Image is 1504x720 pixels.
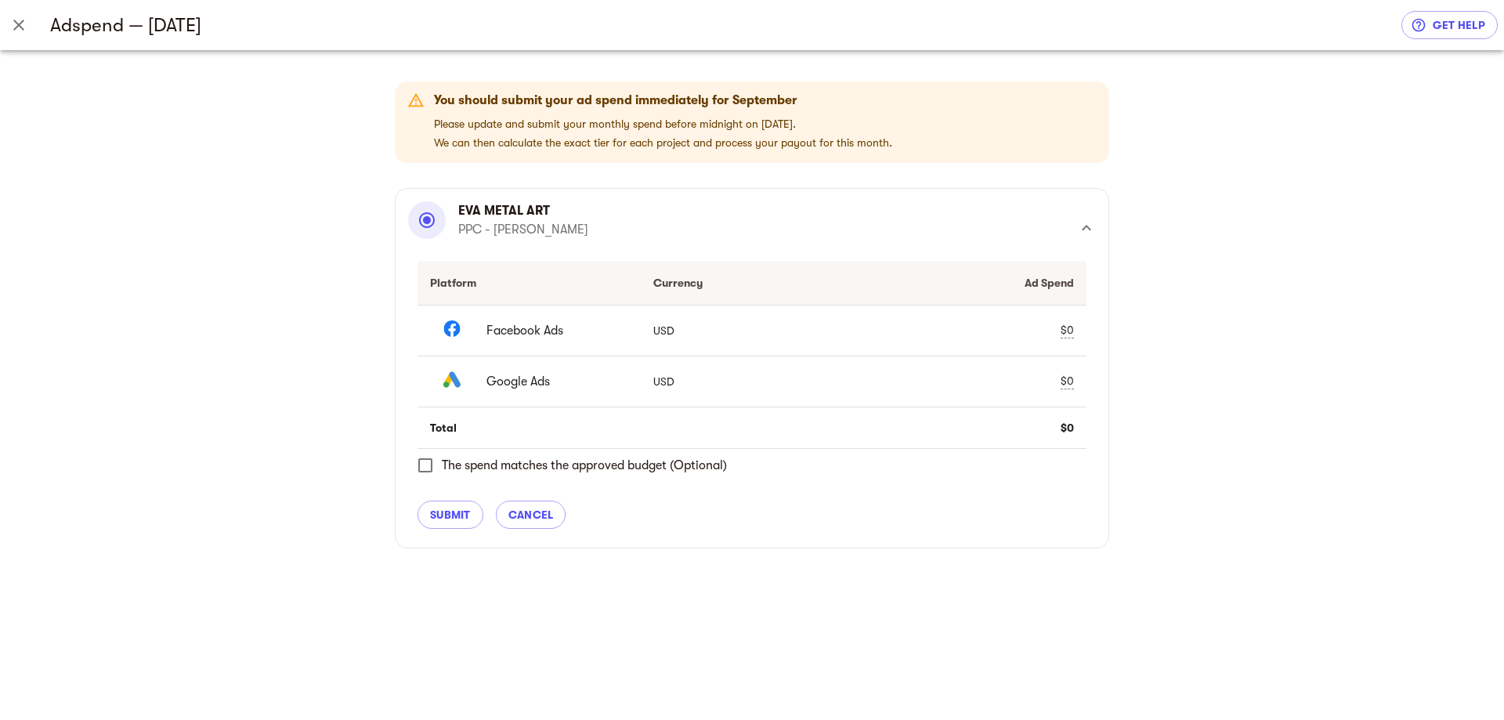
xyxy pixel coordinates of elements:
[641,305,864,356] td: USD
[418,501,483,529] button: submit
[486,321,616,340] span: Facebook Ads
[434,86,892,158] div: Please update and submit your monthly spend before midnight on [DATE]. We can then calculate the ...
[408,201,1096,255] div: Eva Metal ArtPPC - [PERSON_NAME]
[486,372,616,391] span: Google Ads
[1401,11,1498,39] a: get help
[458,220,588,239] p: PPC - [PERSON_NAME]
[430,505,471,524] span: submit
[434,91,892,110] div: You should submit your ad spend immediately for September
[1061,373,1074,389] div: $0
[418,407,641,449] td: Total
[876,273,1074,292] div: Ad Spend
[1414,16,1485,34] span: get help
[863,407,1086,449] td: $0
[430,273,628,292] div: Platform
[1061,322,1074,338] div: $0
[641,356,864,407] td: USD
[508,505,554,524] span: cancel
[496,501,566,529] button: cancel
[458,201,588,220] p: Eva Metal Art
[653,273,851,292] div: Currency
[50,13,1401,38] h5: Adspend — [DATE]
[442,456,727,475] span: The spend matches the approved budget (Optional)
